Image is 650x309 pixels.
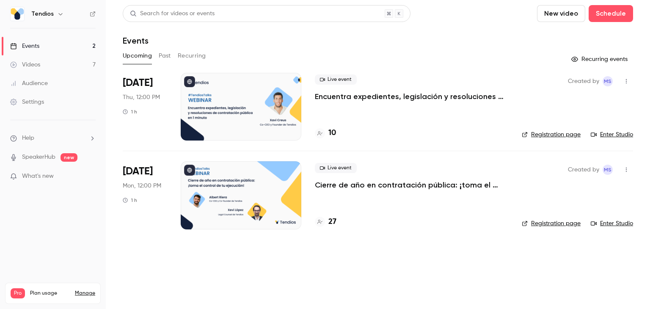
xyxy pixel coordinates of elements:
span: Live event [315,74,357,85]
span: Created by [568,165,599,175]
span: MS [604,165,611,175]
span: Plan usage [30,290,70,297]
div: Sep 25 Thu, 12:00 PM (Europe/Madrid) [123,73,167,141]
span: Mon, 12:00 PM [123,182,161,190]
span: Created by [568,76,599,86]
h4: 27 [328,216,336,228]
span: MS [604,76,611,86]
h1: Events [123,36,149,46]
div: 1 h [123,197,137,204]
a: Manage [75,290,95,297]
div: 1 h [123,108,137,115]
a: SpeakerHub [22,153,55,162]
div: Audience [10,79,48,88]
a: Enter Studio [591,130,633,139]
span: new [61,153,77,162]
span: Maria Serra [603,165,613,175]
span: [DATE] [123,76,153,90]
a: 27 [315,216,336,228]
a: Cierre de año en contratación pública: ¡toma el control de tu ejecución! [315,180,508,190]
div: Events [10,42,39,50]
li: help-dropdown-opener [10,134,96,143]
span: What's new [22,172,54,181]
span: Maria Serra [603,76,613,86]
a: Registration page [522,219,581,228]
div: Oct 20 Mon, 12:00 PM (Europe/Madrid) [123,161,167,229]
iframe: Noticeable Trigger [85,173,96,180]
span: Pro [11,288,25,298]
button: Recurring [178,49,206,63]
a: 10 [315,127,336,139]
span: Help [22,134,34,143]
a: Registration page [522,130,581,139]
button: Recurring events [567,52,633,66]
div: Settings [10,98,44,106]
div: Search for videos or events [130,9,215,18]
a: Encuentra expedientes, legislación y resoluciones de contratación pública en 1 minuto [315,91,508,102]
span: Thu, 12:00 PM [123,93,160,102]
button: Schedule [589,5,633,22]
a: Enter Studio [591,219,633,228]
button: Past [159,49,171,63]
span: Live event [315,163,357,173]
img: Tendios [11,7,24,21]
div: Videos [10,61,40,69]
h6: Tendios [31,10,54,18]
h4: 10 [328,127,336,139]
span: [DATE] [123,165,153,178]
button: Upcoming [123,49,152,63]
button: New video [537,5,585,22]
